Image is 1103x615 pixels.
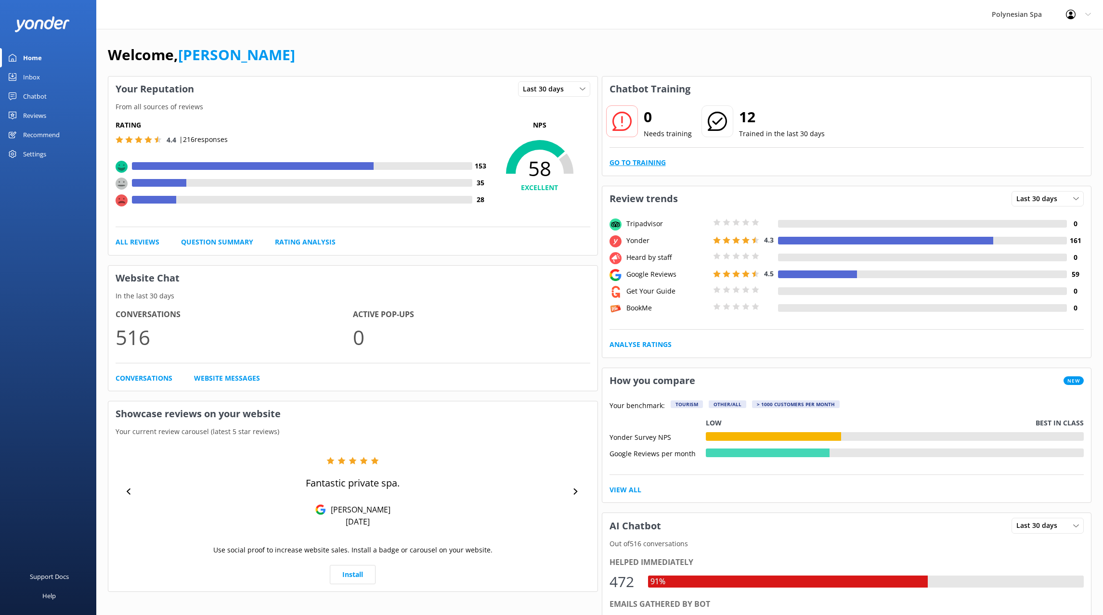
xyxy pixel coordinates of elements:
div: Reviews [23,106,46,125]
p: [PERSON_NAME] [326,504,390,515]
div: Google Reviews [624,269,711,280]
span: 4.5 [764,269,774,278]
div: Other/All [709,400,746,408]
p: In the last 30 days [108,291,597,301]
a: Analyse Ratings [610,339,672,350]
h4: 0 [1067,286,1084,296]
h4: Active Pop-ups [353,308,590,321]
div: Google Reviews per month [610,448,706,457]
h5: Rating [116,120,489,130]
h4: 0 [1067,303,1084,313]
h4: 35 [472,178,489,188]
span: 4.4 [167,135,176,144]
span: New [1064,376,1084,385]
div: 472 [610,570,638,593]
a: Install [330,565,376,584]
h1: Welcome, [108,43,295,66]
h3: Review trends [602,186,685,211]
h3: Website Chat [108,266,597,291]
div: Yonder [624,235,711,246]
p: Needs training [644,128,692,139]
a: Question Summary [181,237,253,247]
div: Inbox [23,67,40,87]
h3: Your Reputation [108,77,201,102]
div: Emails gathered by bot [610,598,1084,611]
img: yonder-white-logo.png [14,16,70,32]
a: View All [610,485,641,495]
a: Conversations [116,373,172,384]
div: Help [42,586,56,605]
div: 91% [648,576,668,588]
p: From all sources of reviews [108,102,597,112]
p: Use social proof to increase website sales. Install a badge or carousel on your website. [213,545,493,555]
span: Last 30 days [1016,520,1063,531]
h4: EXCELLENT [489,182,590,193]
h2: 12 [739,105,825,128]
div: Yonder Survey NPS [610,432,706,441]
div: BookMe [624,303,711,313]
h3: Chatbot Training [602,77,698,102]
h2: 0 [644,105,692,128]
p: Low [706,418,722,428]
div: Settings [23,144,46,164]
p: | 216 responses [179,134,228,145]
span: 4.3 [764,235,774,244]
h3: AI Chatbot [602,513,668,538]
span: 58 [489,156,590,180]
p: Your benchmark: [610,400,665,412]
div: Recommend [23,125,60,144]
p: Out of 516 conversations [602,538,1091,549]
div: Tourism [671,400,703,408]
p: 0 [353,321,590,353]
p: Fantastic private spa. [306,476,400,490]
div: Chatbot [23,87,47,106]
div: Helped immediately [610,556,1084,569]
h3: How you compare [602,368,702,393]
div: Heard by staff [624,252,711,263]
div: Home [23,48,42,67]
h4: 0 [1067,252,1084,263]
span: Last 30 days [523,84,570,94]
span: Last 30 days [1016,193,1063,204]
p: Your current review carousel (latest 5 star reviews) [108,426,597,437]
img: Google Reviews [315,504,326,515]
a: Rating Analysis [275,237,336,247]
p: Trained in the last 30 days [739,128,825,139]
h4: 0 [1067,218,1084,229]
a: Go to Training [610,157,666,168]
div: Support Docs [30,567,69,586]
p: [DATE] [346,516,370,527]
p: Best in class [1036,418,1084,428]
h4: Conversations [116,308,353,321]
a: All Reviews [116,237,159,247]
div: Tripadvisor [624,218,711,229]
p: NPS [489,120,590,130]
a: [PERSON_NAME] [178,45,295,64]
div: > 1000 customers per month [752,400,840,408]
h4: 153 [472,161,489,171]
p: 516 [116,321,353,353]
a: Website Messages [194,373,260,384]
h3: Showcase reviews on your website [108,401,597,426]
div: Get Your Guide [624,286,711,296]
h4: 59 [1067,269,1084,280]
h4: 28 [472,194,489,205]
h4: 161 [1067,235,1084,246]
